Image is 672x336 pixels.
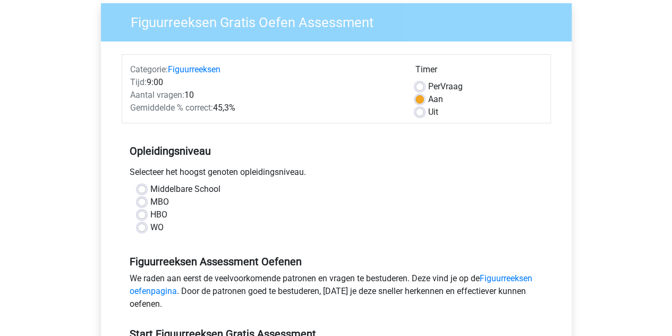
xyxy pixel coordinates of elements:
div: 9:00 [122,76,407,89]
label: WO [150,221,164,234]
span: Categorie: [130,64,168,74]
label: Vraag [428,80,463,93]
div: We raden aan eerst de veelvoorkomende patronen en vragen te bestuderen. Deze vind je op de . Door... [122,272,551,315]
label: Aan [428,93,443,106]
h3: Figuurreeksen Gratis Oefen Assessment [118,10,564,31]
div: Timer [415,63,542,80]
h5: Figuurreeksen Assessment Oefenen [130,255,543,268]
label: Middelbare School [150,183,220,196]
div: Selecteer het hoogst genoten opleidingsniveau. [122,166,551,183]
span: Per [428,81,440,91]
label: MBO [150,196,169,208]
a: Figuurreeksen [168,64,220,74]
h5: Opleidingsniveau [130,140,543,162]
span: Gemiddelde % correct: [130,103,213,113]
div: 10 [122,89,407,102]
span: Tijd: [130,77,147,87]
span: Aantal vragen: [130,90,184,100]
label: Uit [428,106,438,119]
div: 45,3% [122,102,407,114]
label: HBO [150,208,167,221]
